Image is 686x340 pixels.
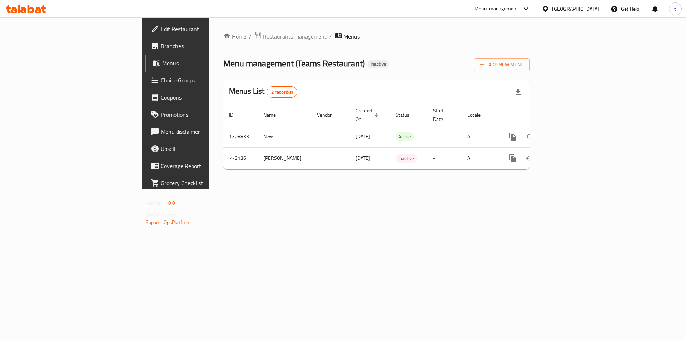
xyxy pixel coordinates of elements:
a: Choice Groups [145,72,257,89]
nav: breadcrumb [223,32,530,41]
span: Coverage Report [161,162,251,170]
th: Actions [498,104,578,126]
span: ID [229,111,243,119]
div: Inactive [396,154,417,163]
span: Version: [146,198,163,208]
a: Branches [145,37,257,55]
a: Support.OpsPlatform [146,218,191,227]
button: Change Status [521,128,538,145]
span: Menus [343,32,360,41]
span: Inactive [368,61,389,67]
td: All [462,126,498,147]
table: enhanced table [223,104,578,169]
span: Add New Menu [480,60,524,69]
span: Menu disclaimer [161,127,251,136]
span: Coupons [161,93,251,102]
h2: Menus List [229,86,297,98]
span: Name [263,111,285,119]
span: Menus [162,59,251,67]
span: Edit Restaurant [161,25,251,33]
button: Add New Menu [474,58,530,71]
div: Menu-management [474,5,518,13]
div: Total records count [267,86,298,98]
span: Status [396,111,419,119]
a: Restaurants management [254,32,327,41]
td: - [427,126,462,147]
span: Upsell [161,144,251,153]
span: Locale [467,111,490,119]
a: Upsell [145,140,257,157]
a: Coupons [145,89,257,106]
span: Promotions [161,110,251,119]
span: Active [396,133,414,141]
span: Branches [161,42,251,50]
div: [GEOGRAPHIC_DATA] [552,5,599,13]
button: Change Status [521,150,538,167]
li: / [329,32,332,41]
td: - [427,147,462,169]
a: Grocery Checklist [145,174,257,192]
span: Choice Groups [161,76,251,85]
span: Start Date [433,106,453,123]
span: Created On [356,106,381,123]
td: [PERSON_NAME] [258,147,311,169]
span: t [674,5,676,13]
td: New [258,126,311,147]
a: Menus [145,55,257,72]
span: 2 record(s) [267,89,297,96]
span: Menu management ( Teams Restaurant ) [223,55,365,71]
span: [DATE] [356,153,370,163]
a: Menu disclaimer [145,123,257,140]
span: Grocery Checklist [161,179,251,187]
button: more [504,128,521,145]
span: Vendor [317,111,341,119]
span: 1.0.0 [164,198,175,208]
span: Restaurants management [263,32,327,41]
button: more [504,150,521,167]
div: Export file [509,83,527,101]
span: [DATE] [356,132,370,141]
span: Inactive [396,154,417,163]
span: Get support on: [146,210,179,220]
td: All [462,147,498,169]
a: Edit Restaurant [145,20,257,37]
a: Coverage Report [145,157,257,174]
a: Promotions [145,106,257,123]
